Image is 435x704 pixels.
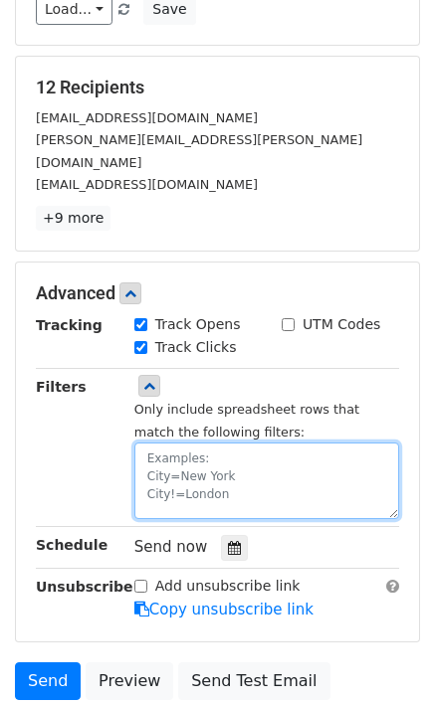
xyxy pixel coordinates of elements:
[15,662,81,700] a: Send
[155,314,241,335] label: Track Opens
[36,177,258,192] small: [EMAIL_ADDRESS][DOMAIN_NAME]
[335,609,435,704] iframe: Chat Widget
[36,132,362,170] small: [PERSON_NAME][EMAIL_ADDRESS][PERSON_NAME][DOMAIN_NAME]
[36,379,87,395] strong: Filters
[303,314,380,335] label: UTM Codes
[134,601,314,618] a: Copy unsubscribe link
[155,576,301,597] label: Add unsubscribe link
[134,538,208,556] span: Send now
[36,579,133,595] strong: Unsubscribe
[36,317,103,333] strong: Tracking
[36,537,108,553] strong: Schedule
[36,110,258,125] small: [EMAIL_ADDRESS][DOMAIN_NAME]
[178,662,329,700] a: Send Test Email
[155,337,237,358] label: Track Clicks
[36,282,399,304] h5: Advanced
[36,206,110,231] a: +9 more
[134,402,359,440] small: Only include spreadsheet rows that match the following filters:
[86,662,173,700] a: Preview
[36,77,399,98] h5: 12 Recipients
